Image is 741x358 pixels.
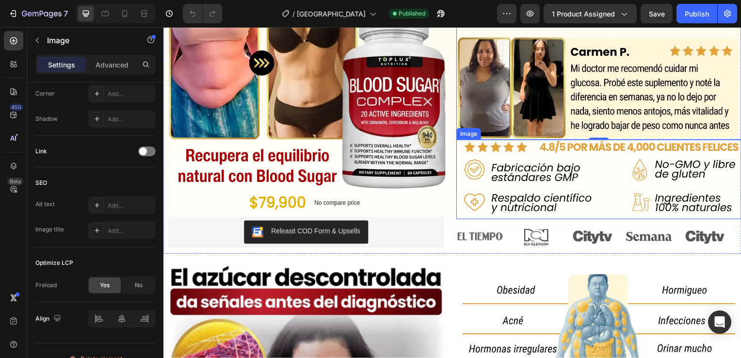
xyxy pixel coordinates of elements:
[35,89,55,98] div: Corner
[292,9,295,19] span: /
[295,114,582,193] img: blood_5.webp
[409,199,455,223] img: [object Object]
[64,8,68,19] p: 7
[183,4,222,23] div: Undo/Redo
[4,4,72,23] button: 7
[163,27,741,358] iframe: Design area
[35,200,55,209] div: Alt text
[7,178,23,185] div: Beta
[399,9,425,18] span: Published
[685,9,709,19] div: Publish
[35,179,47,187] div: SEO
[35,281,57,290] div: Preload
[466,199,512,223] img: [object Object]
[522,199,569,223] img: [object Object]
[48,60,75,70] p: Settings
[100,281,110,290] span: Yes
[35,147,47,156] div: Link
[641,4,673,23] button: Save
[108,227,153,235] div: Add...
[108,201,153,210] div: Add...
[297,9,366,19] span: [GEOGRAPHIC_DATA]
[552,9,615,19] span: 1 product assigned
[108,115,153,124] div: Add...
[35,225,64,234] div: Image title
[108,90,153,98] div: Add...
[135,281,143,290] span: No
[35,259,73,267] div: Optimize LCP
[544,4,637,23] button: 1 product assigned
[9,103,23,111] div: 450
[352,199,399,223] img: [object Object]
[297,103,318,112] div: Image
[677,4,717,23] button: Publish
[708,310,731,334] div: Open Intercom Messenger
[649,10,665,18] span: Save
[96,60,129,70] p: Advanced
[47,34,129,46] p: Image
[295,199,342,223] img: [object Object]
[35,114,58,123] div: Shadow
[35,312,63,325] div: Align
